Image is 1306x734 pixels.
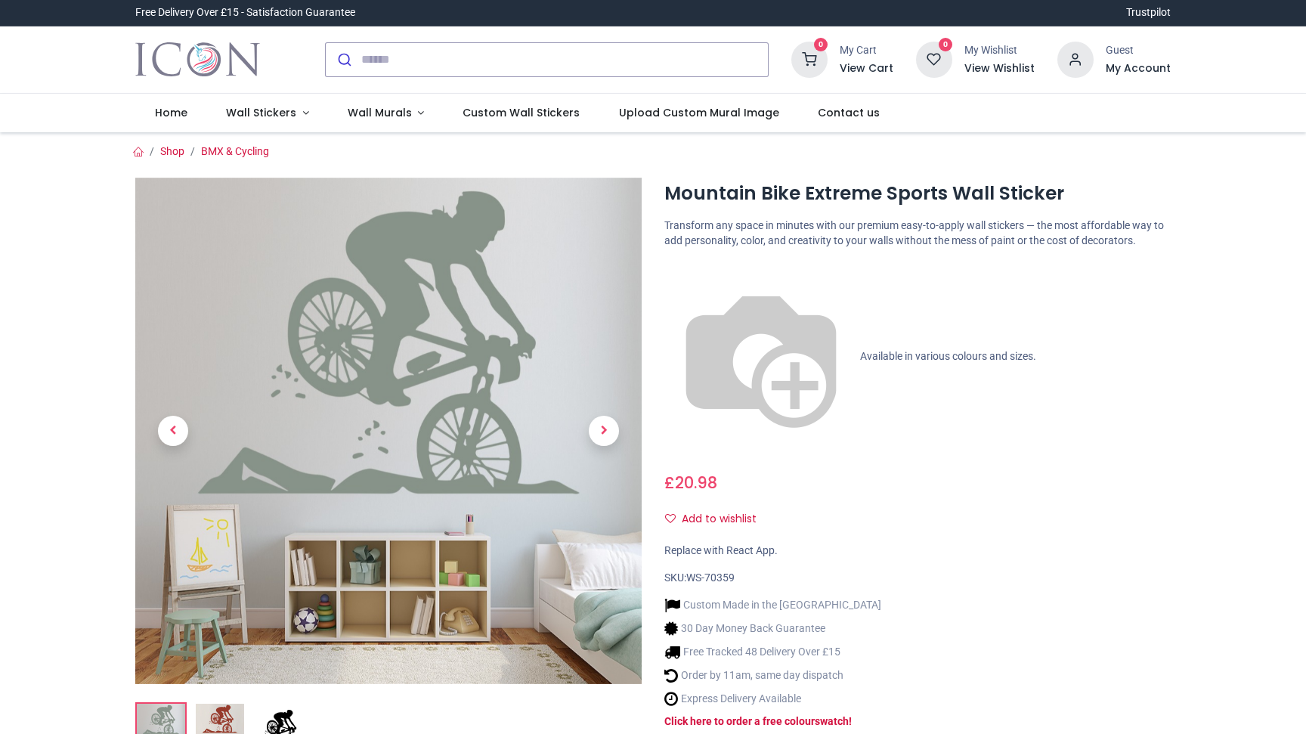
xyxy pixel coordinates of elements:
li: Order by 11am, same day dispatch [664,667,881,683]
span: £ [664,472,717,494]
span: Custom Wall Stickers [463,105,580,120]
a: 0 [791,52,828,64]
a: Logo of Icon Wall Stickers [135,39,260,81]
button: Add to wishlistAdd to wishlist [664,506,769,532]
button: Submit [326,43,361,76]
img: Icon Wall Stickers [135,39,260,81]
a: Previous [135,253,211,608]
span: Wall Stickers [226,105,296,120]
a: Next [566,253,642,608]
sup: 0 [939,38,953,52]
a: Wall Murals [328,94,444,133]
span: Previous [158,416,188,446]
a: ! [849,715,852,727]
div: My Cart [840,43,893,58]
img: Mountain Bike Extreme Sports Wall Sticker [135,178,642,684]
span: Contact us [818,105,880,120]
h1: Mountain Bike Extreme Sports Wall Sticker [664,181,1171,206]
a: BMX & Cycling [201,145,269,157]
a: Click here to order a free colour [664,715,815,727]
a: Wall Stickers [206,94,328,133]
a: swatch [815,715,849,727]
li: Express Delivery Available [664,691,881,707]
sup: 0 [814,38,828,52]
span: WS-70359 [686,571,735,584]
i: Add to wishlist [665,513,676,524]
a: My Account [1106,61,1171,76]
span: Upload Custom Mural Image [619,105,779,120]
div: Guest [1106,43,1171,58]
div: Free Delivery Over £15 - Satisfaction Guarantee [135,5,355,20]
span: 20.98 [675,472,717,494]
li: Custom Made in the [GEOGRAPHIC_DATA] [664,597,881,613]
p: Transform any space in minutes with our premium easy-to-apply wall stickers — the most affordable... [664,218,1171,248]
li: 30 Day Money Back Guarantee [664,621,881,636]
div: My Wishlist [964,43,1035,58]
a: 0 [916,52,952,64]
a: Shop [160,145,184,157]
span: Available in various colours and sizes. [860,350,1036,362]
div: SKU: [664,571,1171,586]
a: View Wishlist [964,61,1035,76]
span: Home [155,105,187,120]
img: color-wheel.png [664,260,858,454]
a: View Cart [840,61,893,76]
a: Trustpilot [1126,5,1171,20]
li: Free Tracked 48 Delivery Over £15 [664,644,881,660]
span: Wall Murals [348,105,412,120]
div: Replace with React App. [664,544,1171,559]
span: Next [589,416,619,446]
